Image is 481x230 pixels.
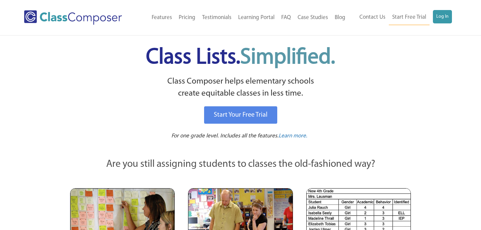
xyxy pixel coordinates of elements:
a: Blog [331,10,349,25]
nav: Header Menu [349,10,452,25]
a: Pricing [175,10,199,25]
a: Learn more. [279,132,307,140]
p: Are you still assigning students to classes the old-fashioned way? [70,157,411,172]
a: Testimonials [199,10,235,25]
a: Start Your Free Trial [204,106,277,124]
a: Case Studies [294,10,331,25]
p: Class Composer helps elementary schools create equitable classes in less time. [69,76,412,100]
a: FAQ [278,10,294,25]
a: Contact Us [356,10,389,25]
a: Start Free Trial [389,10,430,25]
nav: Header Menu [137,10,349,25]
span: Start Your Free Trial [214,112,268,118]
span: Learn more. [279,133,307,139]
span: Class Lists. [146,47,335,69]
a: Features [148,10,175,25]
span: For one grade level. Includes all the features. [171,133,279,139]
a: Log In [433,10,452,23]
span: Simplified. [240,47,335,69]
a: Learning Portal [235,10,278,25]
img: Class Composer [24,10,122,25]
